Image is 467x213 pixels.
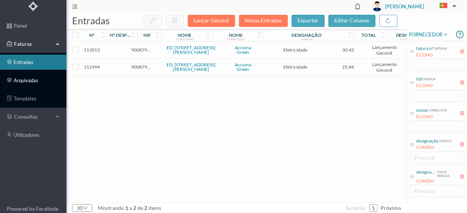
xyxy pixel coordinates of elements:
div: status entrada [436,169,458,178]
div: nome [229,32,243,38]
div: entrada [422,76,436,81]
span: Eletricidade [259,64,332,70]
div: designação [396,32,426,38]
span: Lançamento Gecond [365,61,405,73]
i: icon: down [83,206,88,210]
span: próximo [381,205,401,211]
a: ED. [STREET_ADDRESS][PERSON_NAME] [167,45,215,55]
div: nº [89,32,94,38]
span: anterior [346,205,366,211]
span: 900879025 [131,47,151,53]
div: fornecedor [428,107,447,113]
div: condomínio [176,38,194,41]
span: FORNECEDOR [409,30,448,39]
div: nome [416,107,428,114]
div: nome [178,32,192,38]
img: Logo [28,2,38,11]
span: 30.42 [336,47,361,53]
span: 113013 [82,47,102,53]
div: É COMO [416,52,447,58]
span: items [148,205,161,211]
div: nif [143,32,151,38]
span: entradas [72,15,110,26]
span: Lançamento Gecond [365,44,405,56]
button: Lançar Gecond [188,15,235,27]
img: user_titan3.af2715ee.jpg [372,1,382,11]
span: Eletricidade [259,47,332,53]
div: CONTÉM [416,144,451,151]
a: Acciona Green [235,62,251,72]
div: designação [292,32,322,38]
span: 112994 [82,64,102,70]
span: exportar [298,17,319,23]
span: 2 [143,205,148,211]
div: entrada [434,45,447,51]
span: consultas [14,113,52,121]
div: status entrada [400,38,422,41]
span: 25.84 [336,64,361,70]
div: CONTÉM [416,178,458,185]
div: nome [416,202,428,209]
i: icon: menu-fold [72,4,77,9]
i: icon: bell [353,2,363,11]
span: Faturas [12,40,54,48]
div: fornecedor [227,38,245,41]
div: fornecedor [428,202,447,208]
div: rubrica [439,138,451,143]
a: Acciona Green [235,45,251,55]
span: a [129,205,132,211]
div: nº despesa [110,32,131,38]
span: 900879025 [131,64,151,70]
div: Nif [416,76,422,83]
div: designação [416,169,437,175]
div: É COMO [416,83,436,89]
span: 1 [124,205,129,211]
div: rubrica [301,38,312,41]
li: 1 [370,204,378,212]
div: designação [416,138,439,144]
div: É COMO [416,114,447,120]
a: ED. [STREET_ADDRESS][PERSON_NAME] [167,62,215,72]
button: exportar [292,15,325,27]
span: 2 [132,205,137,211]
span: Novas Entradas [239,17,292,23]
div: total [362,32,376,38]
button: Novas Entradas [239,15,288,27]
span: de [137,205,143,211]
div: fatura nº [416,45,434,52]
button: editar colunas [329,15,376,27]
span: mostrando [98,205,124,211]
i: icon: question-circle-o [456,29,464,41]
